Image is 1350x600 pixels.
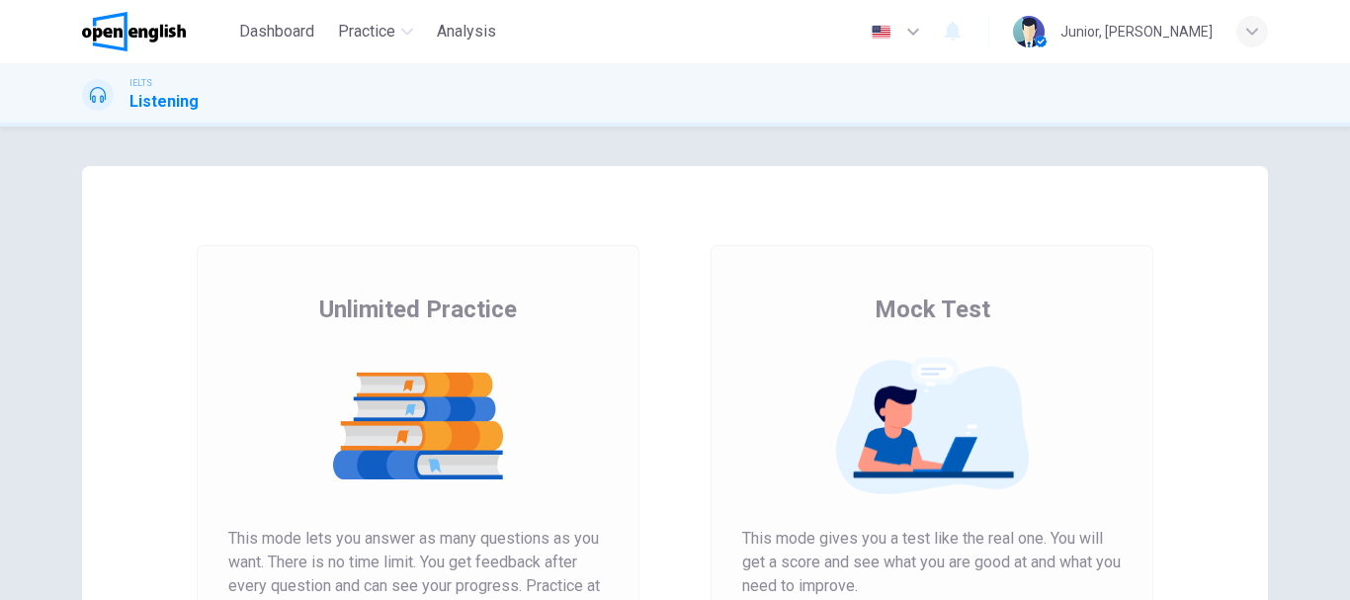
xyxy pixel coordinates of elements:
img: en [869,25,893,40]
button: Practice [330,14,421,49]
span: Practice [338,20,395,43]
span: Analysis [437,20,496,43]
img: OpenEnglish logo [82,12,186,51]
span: Dashboard [239,20,314,43]
a: OpenEnglish logo [82,12,231,51]
div: Junior, [PERSON_NAME] [1060,20,1213,43]
h1: Listening [129,90,199,114]
button: Analysis [429,14,504,49]
span: Mock Test [875,294,990,325]
span: This mode gives you a test like the real one. You will get a score and see what you are good at a... [742,527,1122,598]
span: Unlimited Practice [319,294,517,325]
span: IELTS [129,76,152,90]
img: Profile picture [1013,16,1045,47]
button: Dashboard [231,14,322,49]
